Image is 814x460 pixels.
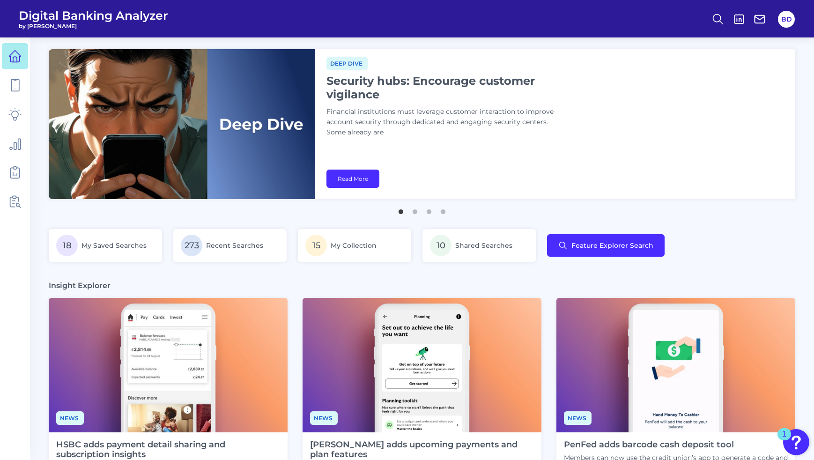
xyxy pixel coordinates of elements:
img: bannerImg [49,49,315,199]
button: 4 [438,205,448,214]
span: 15 [305,235,327,256]
span: 18 [56,235,78,256]
a: News [564,413,592,422]
img: News - Phone.png [49,298,288,432]
p: Financial institutions must leverage customer interaction to improve account security through ded... [326,107,561,138]
img: News - Phone (4).png [303,298,541,432]
button: Open Resource Center, 1 new notification [783,429,809,455]
span: Deep dive [326,57,368,70]
a: 10Shared Searches [422,229,536,262]
span: Shared Searches [455,241,512,250]
a: Read More [326,170,379,188]
button: 1 [396,205,406,214]
span: 273 [181,235,202,256]
div: 1 [782,434,786,446]
h4: PenFed adds barcode cash deposit tool [564,440,788,450]
button: 2 [410,205,420,214]
h4: HSBC adds payment detail sharing and subscription insights [56,440,280,460]
span: My Saved Searches [81,241,147,250]
span: My Collection [331,241,377,250]
h1: Security hubs: Encourage customer vigilance [326,74,561,101]
img: News - Phone.png [556,298,795,432]
span: News [56,411,84,425]
a: News [56,413,84,422]
a: 15My Collection [298,229,411,262]
button: 3 [424,205,434,214]
h3: Insight Explorer [49,281,111,290]
a: 273Recent Searches [173,229,287,262]
button: Feature Explorer Search [547,234,665,257]
button: BD [778,11,795,28]
span: 10 [430,235,451,256]
h4: [PERSON_NAME] adds upcoming payments and plan features [310,440,534,460]
span: News [310,411,338,425]
a: Deep dive [326,59,368,67]
span: Feature Explorer Search [571,242,653,249]
a: 18My Saved Searches [49,229,162,262]
span: by [PERSON_NAME] [19,22,168,30]
span: Digital Banking Analyzer [19,8,168,22]
a: News [310,413,338,422]
span: News [564,411,592,425]
span: Recent Searches [206,241,263,250]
